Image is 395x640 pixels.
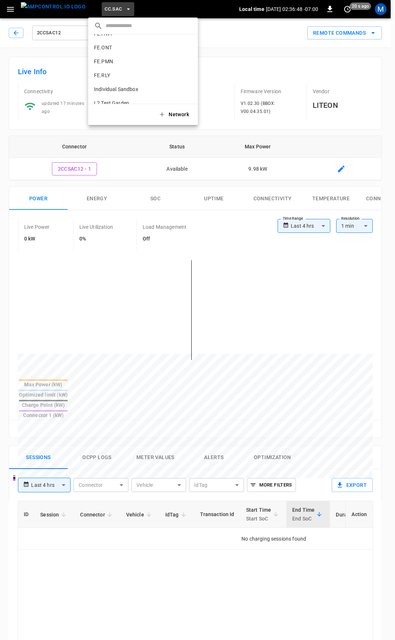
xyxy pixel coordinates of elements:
[94,72,165,79] p: FE.RLY
[94,86,165,93] p: Individual Sandbox
[94,99,166,107] p: L2 Test Garden
[154,107,195,122] button: Network
[94,44,165,51] p: FE.ONT
[94,58,165,65] p: FE.PMN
